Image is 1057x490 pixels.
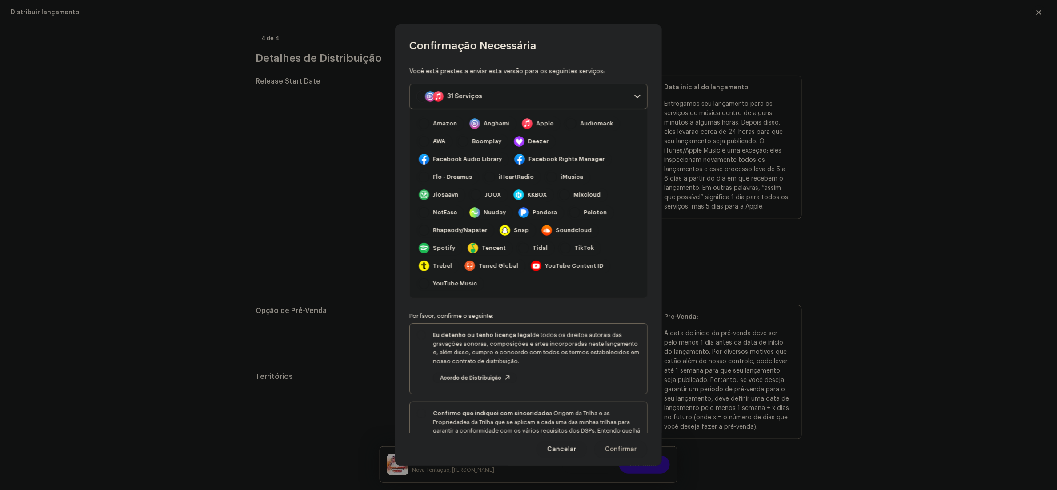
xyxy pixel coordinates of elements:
[514,227,529,234] div: Snap
[433,227,487,234] div: Rhapsody/Napster
[485,191,501,198] div: JOOX
[547,441,577,458] span: Cancelar
[472,138,501,145] div: Boomplay
[409,313,648,320] div: Por favor, confirme o seguinte:
[409,109,648,298] p-accordion-content: 31 Serviços
[528,156,605,163] div: Facebook Rights Manager
[537,441,587,458] button: Cancelar
[433,262,452,269] div: Trebel
[433,410,549,416] strong: Confirmo que indiquei com sinceridade
[594,441,648,458] button: Confirmar
[574,245,594,252] div: TikTok
[573,191,601,198] div: Mixcloud
[409,84,648,109] p-accordion-header: 31 Serviços
[433,409,640,453] div: a Origem da Trilha e as Propriedades da Trilha que se aplicam a cada uma das minhas trilhas para ...
[584,209,607,216] div: Peloton
[499,173,534,181] div: iHeartRadio
[484,209,506,216] div: Nuuday
[433,156,502,163] div: Facebook Audio Library
[580,120,613,127] div: Audiomack
[409,39,537,53] span: Confirmação Necessária
[561,173,583,181] div: iMusica
[533,245,548,252] div: Tidal
[409,402,648,482] p-togglebutton: Confirmo que indiquei com sinceridadea Origem da Trilha e as Propriedades da Trilha que se aplica...
[440,375,501,381] span: Acordo de Distribuição
[484,120,509,127] div: Anghami
[409,67,648,76] div: Você está prestes a enviar esta versão para os seguintes serviços:
[482,245,506,252] div: Tencent
[479,262,518,269] div: Tuned Global
[528,191,547,198] div: KKBOX
[433,245,455,252] div: Spotify
[556,227,592,234] div: Soundcloud
[433,209,457,216] div: NetEase
[605,441,637,458] span: Confirmar
[433,191,458,198] div: Jiosaavn
[409,323,648,394] p-togglebutton: Eu detenho ou tenho licença legalde todos os direitos autorais das gravações sonoras, composições...
[433,280,477,287] div: YouTube Music
[433,138,445,145] div: AWA
[433,173,472,181] div: Flo - Dreamus
[533,209,557,216] div: Pandora
[433,120,457,127] div: Amazon
[433,331,640,365] div: de todos os direitos autorais das gravações sonoras, composições e artes incorporadas neste lança...
[433,332,532,338] strong: Eu detenho ou tenho licença legal
[536,120,553,127] div: Apple
[545,262,603,269] div: YouTube Content ID
[528,138,549,145] div: Deezer
[447,93,482,100] div: 31 Serviços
